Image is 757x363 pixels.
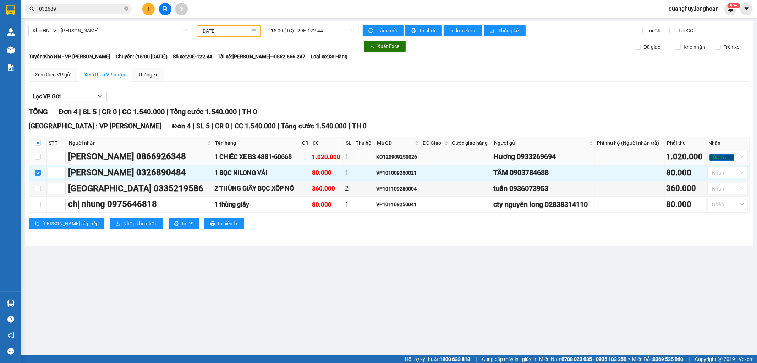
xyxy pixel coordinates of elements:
[29,6,34,11] span: search
[110,218,163,229] button: downloadNhập kho nhận
[123,220,158,228] span: Nhập kho nhận
[689,355,690,363] span: |
[345,152,353,162] div: 1
[7,46,15,54] img: warehouse-icon
[377,42,400,50] span: Xuất Excel
[345,199,353,209] div: 1
[169,218,199,229] button: printerIn DS
[3,24,54,37] span: [PHONE_NUMBER]
[7,348,14,355] span: message
[345,168,353,178] div: 1
[718,357,723,362] span: copyright
[363,25,404,36] button: syncLàm mới
[375,149,421,165] td: KQ120909250026
[39,5,123,13] input: Tìm tên, số ĐT hoặc mã đơn
[47,3,141,13] strong: PHIẾU DÁN LÊN HÀNG
[666,182,705,195] div: 360.000
[124,6,128,12] span: close-circle
[377,27,398,34] span: Làm mới
[84,71,125,79] div: Xem theo VP nhận
[68,198,212,211] div: chị nhung 0975646818
[124,6,128,11] span: close-circle
[375,181,421,197] td: VP101109250004
[709,154,734,161] span: Xe máy
[214,152,299,162] div: 1 CHIẾC XE BS 48B1-60668
[172,122,191,130] span: Đơn 4
[369,44,374,49] span: download
[79,107,81,116] span: |
[210,221,215,227] span: printer
[312,168,342,177] div: 80.000
[484,25,526,36] button: bar-chartThống kê
[122,107,165,116] span: CC 1.540.000
[411,28,417,34] span: printer
[33,25,187,36] span: Kho HN - VP Nam Từ Liêm
[311,53,347,60] span: Loại xe: Xe Hàng
[450,137,492,149] th: Cước giao hàng
[281,122,347,130] span: Tổng cước 1.540.000
[201,27,250,35] input: 13/09/2025
[311,137,344,149] th: CC
[68,182,212,196] div: [GEOGRAPHIC_DATA] 0335219586
[476,355,477,363] span: |
[423,139,443,147] span: ĐC Giao
[6,5,15,15] img: logo-vxr
[561,356,626,362] strong: 0708 023 035 - 0935 103 250
[440,356,470,362] strong: 1900 633 818
[375,197,421,213] td: VP101109250041
[182,220,193,228] span: In DS
[354,137,375,149] th: Thu hộ
[444,25,482,36] button: In đơn chọn
[138,71,158,79] div: Thống kê
[368,28,374,34] span: sync
[242,107,257,116] span: TH 0
[493,183,594,194] div: tuấn 0936073953
[98,107,100,116] span: |
[663,4,724,13] span: quanghuy.longhoan
[173,53,212,60] span: Số xe: 29E-122.44
[175,3,188,15] button: aim
[29,91,107,102] button: Lọc VP Gửi
[300,137,311,149] th: CR
[3,43,110,53] span: Mã đơn: VPMD1409250003
[493,167,594,178] div: TÂM 0903784688
[83,107,97,116] span: SL 5
[420,27,436,34] span: In phơi
[352,122,367,130] span: TH 0
[666,151,705,163] div: 1.020.000
[34,221,39,227] span: sort-ascending
[539,355,626,363] span: Miền Nam
[20,24,38,30] strong: CSKH:
[97,94,103,99] span: down
[163,6,168,11] span: file-add
[271,25,355,36] span: 15:00 (TC) - 29E-122.44
[235,122,276,130] span: CC 1.540.000
[218,220,238,228] span: In biên lai
[482,355,537,363] span: Cung cấp máy in - giấy in:
[218,53,305,60] span: Tài xế: [PERSON_NAME]--0862.666.247
[345,183,353,193] div: 2
[376,201,419,208] div: VP101109250041
[193,122,194,130] span: |
[377,139,413,147] span: Mã GD
[29,122,161,130] span: [GEOGRAPHIC_DATA] : VP [PERSON_NAME]
[728,6,734,12] img: icon-new-feature
[349,122,350,130] span: |
[7,316,14,323] span: question-circle
[721,43,742,51] span: Trên xe
[68,150,212,164] div: [PERSON_NAME] 0866926348
[119,107,120,116] span: |
[644,27,662,34] span: Lọc CR
[33,92,61,101] span: Lọc VP Gửi
[45,14,143,22] span: Ngày in phiếu: 11:03 ngày
[214,168,299,178] div: 1 BỌC NILONG VẢI
[666,167,705,179] div: 80.000
[595,137,665,149] th: Phí thu hộ (Người nhận trả)
[204,218,244,229] button: printerIn biên lai
[493,151,594,162] div: Hương 0933269694
[212,122,213,130] span: |
[376,169,419,177] div: VP101009250021
[7,28,15,36] img: warehouse-icon
[146,6,151,11] span: plus
[653,356,683,362] strong: 0369 525 060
